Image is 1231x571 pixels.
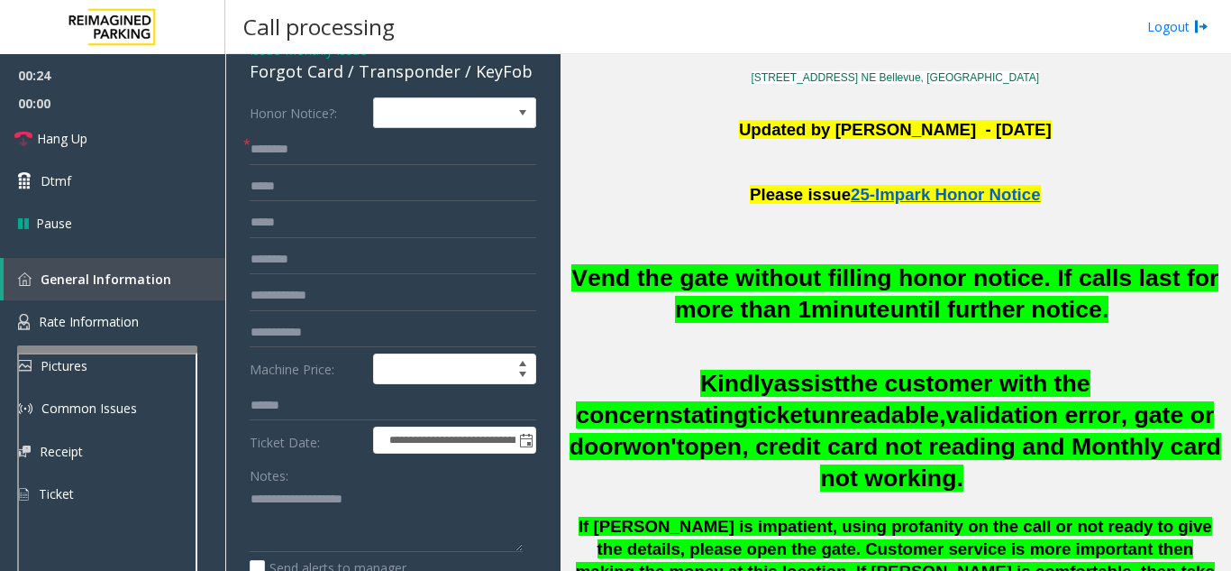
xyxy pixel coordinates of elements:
[39,313,139,330] span: Rate Information
[811,296,889,323] span: minute
[1147,17,1208,36] a: Logout
[739,120,1052,139] b: Updated by [PERSON_NAME] - [DATE]
[245,427,369,454] label: Ticket Date:
[280,41,367,59] span: -
[510,355,535,369] span: Increase value
[570,401,1215,460] span: validation error, gate or door
[700,370,773,397] span: Kindly
[851,185,1040,204] span: 25-Impark Honor Notice
[774,370,843,397] span: assist
[18,272,32,286] img: 'icon'
[576,370,1090,428] span: the customer with the concern
[748,401,811,428] span: ticket
[851,176,1040,206] a: 25-Impark Honor Notice
[811,401,946,428] span: unreadable,
[41,271,171,288] span: General Information
[250,60,536,84] div: Forgot Card / Transponder / KeyFob
[571,264,1218,323] span: Vend the gate without filling honor notice. If calls last for more than 1
[623,433,685,460] span: won't
[515,428,535,453] span: Toggle popup
[750,185,851,204] span: Please issue
[1102,296,1108,323] span: .
[4,258,225,300] a: General Information
[234,5,404,49] h3: Call processing
[510,369,535,383] span: Decrease value
[36,214,72,233] span: Pause
[18,314,30,330] img: 'icon'
[250,460,288,485] label: Notes:
[245,97,369,128] label: Honor Notice?:
[670,401,748,428] span: stating
[889,296,1101,323] span: until further notice
[37,129,87,148] span: Hang Up
[752,71,1040,84] a: [STREET_ADDRESS] NE Bellevue, [GEOGRAPHIC_DATA]
[245,354,369,384] label: Machine Price:
[684,433,1220,492] span: open, credit card not reading and Monthly card not working.
[1194,17,1208,36] img: logout
[41,171,71,190] span: Dtmf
